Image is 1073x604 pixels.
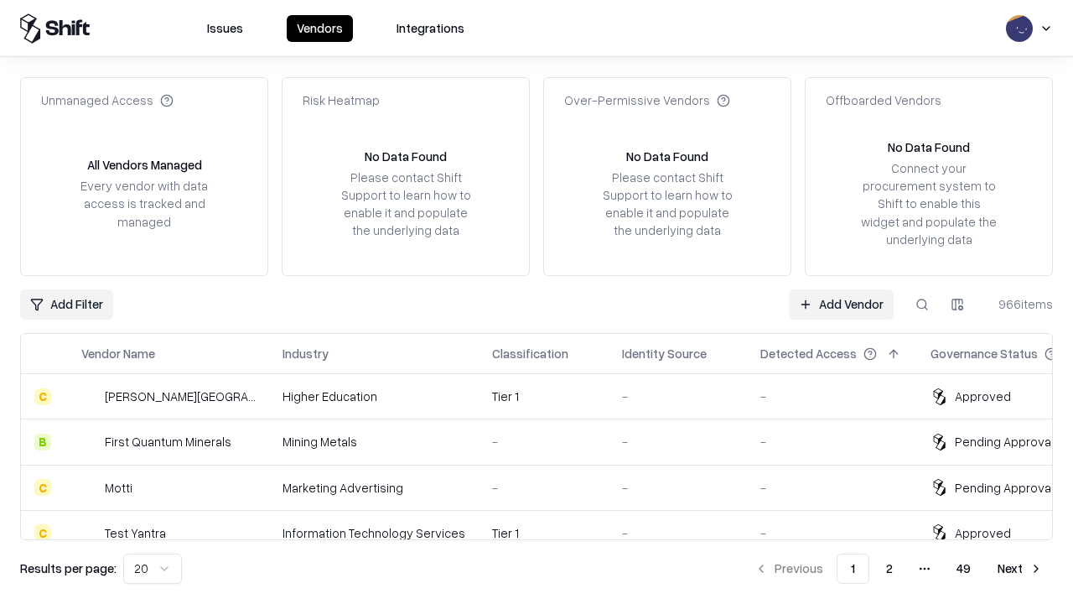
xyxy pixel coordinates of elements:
[955,524,1011,542] div: Approved
[492,524,595,542] div: Tier 1
[622,524,733,542] div: -
[622,388,733,405] div: -
[955,479,1054,497] div: Pending Approval
[283,524,465,542] div: Information Technology Services
[888,138,970,156] div: No Data Found
[760,479,904,497] div: -
[626,148,708,165] div: No Data Found
[75,177,214,230] div: Every vendor with data access is tracked and managed
[760,345,857,362] div: Detected Access
[303,91,380,109] div: Risk Heatmap
[336,169,475,240] div: Please contact Shift Support to learn how to enable it and populate the underlying data
[760,524,904,542] div: -
[564,91,730,109] div: Over-Permissive Vendors
[873,554,906,584] button: 2
[34,479,51,496] div: C
[34,434,51,450] div: B
[622,345,707,362] div: Identity Source
[197,15,253,42] button: Issues
[386,15,474,42] button: Integrations
[789,289,894,320] a: Add Vendor
[492,479,595,497] div: -
[34,388,51,405] div: C
[87,156,202,174] div: All Vendors Managed
[943,554,984,584] button: 49
[955,388,1011,405] div: Approved
[105,433,231,450] div: First Quantum Minerals
[105,388,256,405] div: [PERSON_NAME][GEOGRAPHIC_DATA]
[492,388,595,405] div: Tier 1
[283,388,465,405] div: Higher Education
[492,433,595,450] div: -
[81,524,98,541] img: Test Yantra
[105,479,132,497] div: Motti
[986,295,1053,313] div: 966 items
[859,159,998,248] div: Connect your procurement system to Shift to enable this widget and populate the underlying data
[955,433,1054,450] div: Pending Approval
[760,388,904,405] div: -
[20,560,117,577] p: Results per page:
[34,524,51,541] div: C
[20,289,113,320] button: Add Filter
[287,15,353,42] button: Vendors
[744,554,1053,584] nav: pagination
[598,169,737,240] div: Please contact Shift Support to learn how to enable it and populate the underlying data
[283,345,329,362] div: Industry
[987,554,1053,584] button: Next
[826,91,941,109] div: Offboarded Vendors
[622,479,733,497] div: -
[41,91,174,109] div: Unmanaged Access
[622,433,733,450] div: -
[837,554,869,584] button: 1
[283,433,465,450] div: Mining Metals
[81,345,155,362] div: Vendor Name
[492,345,568,362] div: Classification
[760,433,904,450] div: -
[283,479,465,497] div: Marketing Advertising
[105,524,166,542] div: Test Yantra
[81,388,98,405] img: Reichman University
[365,148,447,165] div: No Data Found
[930,345,1038,362] div: Governance Status
[81,479,98,496] img: Motti
[81,434,98,450] img: First Quantum Minerals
